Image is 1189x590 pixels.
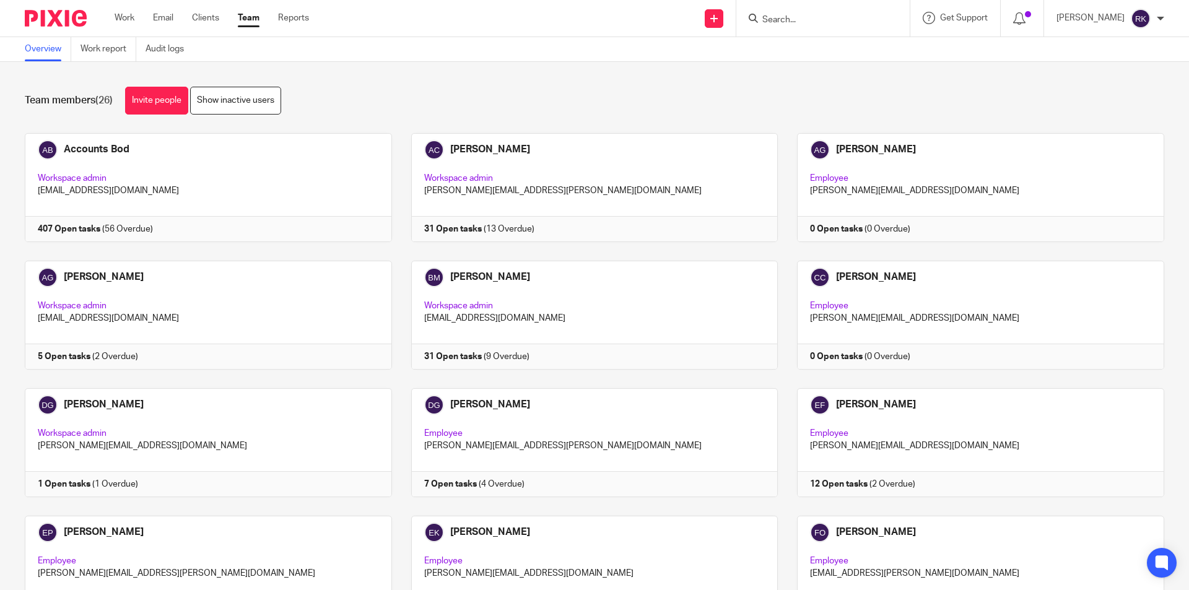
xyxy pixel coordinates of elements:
[1056,12,1125,24] p: [PERSON_NAME]
[192,12,219,24] a: Clients
[153,12,173,24] a: Email
[25,37,71,61] a: Overview
[190,87,281,115] a: Show inactive users
[95,95,113,105] span: (26)
[25,10,87,27] img: Pixie
[278,12,309,24] a: Reports
[115,12,134,24] a: Work
[81,37,136,61] a: Work report
[940,14,988,22] span: Get Support
[761,15,873,26] input: Search
[146,37,193,61] a: Audit logs
[125,87,188,115] a: Invite people
[25,94,113,107] h1: Team members
[238,12,259,24] a: Team
[1131,9,1151,28] img: svg%3E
